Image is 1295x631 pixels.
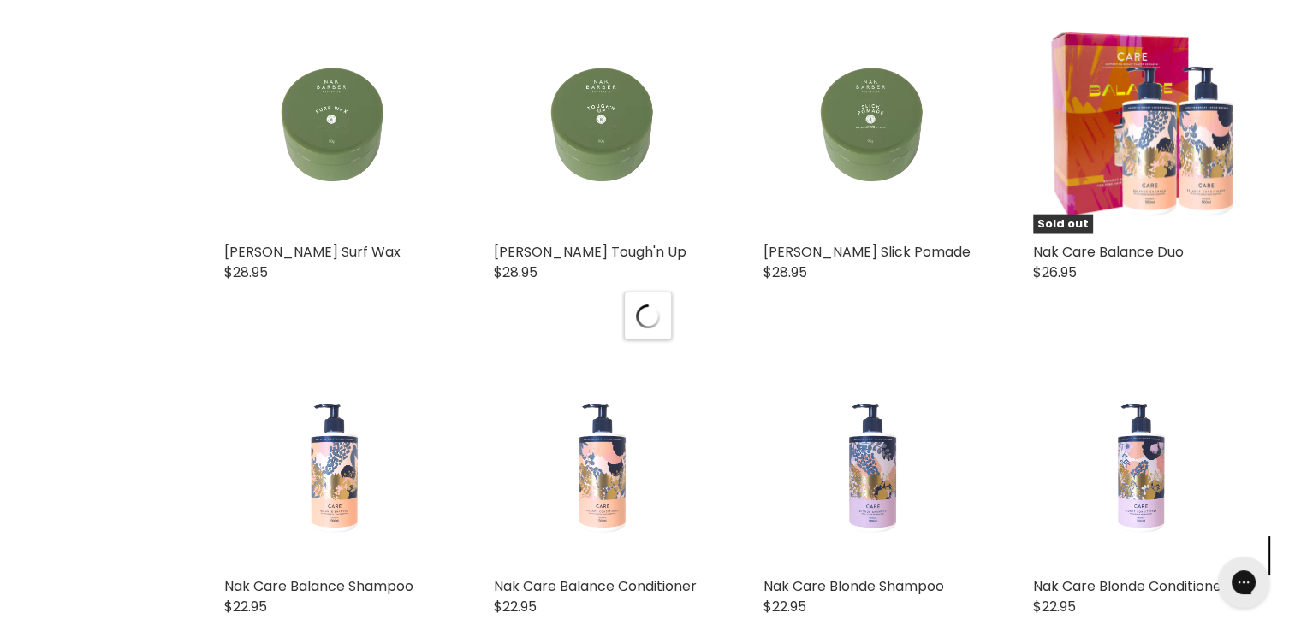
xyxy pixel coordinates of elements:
[1033,16,1251,234] a: Nak Care Balance Duo Nak Care Balance Duo Sold out
[763,262,807,282] span: $28.95
[763,597,806,616] span: $22.95
[224,576,413,596] a: Nak Care Balance Shampoo
[1033,16,1251,234] img: Nak Care Balance Duo
[1033,215,1093,234] span: Sold out
[1033,597,1076,616] span: $22.95
[847,351,898,569] img: Nak Care Blonde Shampoo
[494,242,686,262] a: [PERSON_NAME] Tough'n Up
[1209,551,1278,614] iframe: Gorgias live chat messenger
[763,576,944,596] a: Nak Care Blonde Shampoo
[494,597,537,616] span: $22.95
[763,351,982,569] a: Nak Care Blonde Shampoo
[306,351,359,569] img: Nak Care Balance Shampoo
[1033,351,1251,569] a: Nak Care Blonde Conditioner
[494,16,712,234] img: Nak Barber Tough'n Up
[224,597,267,616] span: $22.95
[494,576,697,596] a: Nak Care Balance Conditioner
[577,351,627,569] img: Nak Care Balance Conditioner
[1116,351,1167,569] img: Nak Care Blonde Conditioner
[224,351,443,569] a: Nak Care Balance Shampoo
[763,16,982,234] img: Nak Barber Slick Pomade
[763,242,971,262] a: [PERSON_NAME] Slick Pomade
[1033,576,1227,596] a: Nak Care Blonde Conditioner
[1033,242,1184,262] a: Nak Care Balance Duo
[494,351,712,569] a: Nak Care Balance Conditioner
[494,262,538,282] span: $28.95
[224,242,401,262] a: [PERSON_NAME] Surf Wax
[1033,262,1077,282] span: $26.95
[224,262,268,282] span: $28.95
[224,16,443,234] img: Nak Barber Surf Wax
